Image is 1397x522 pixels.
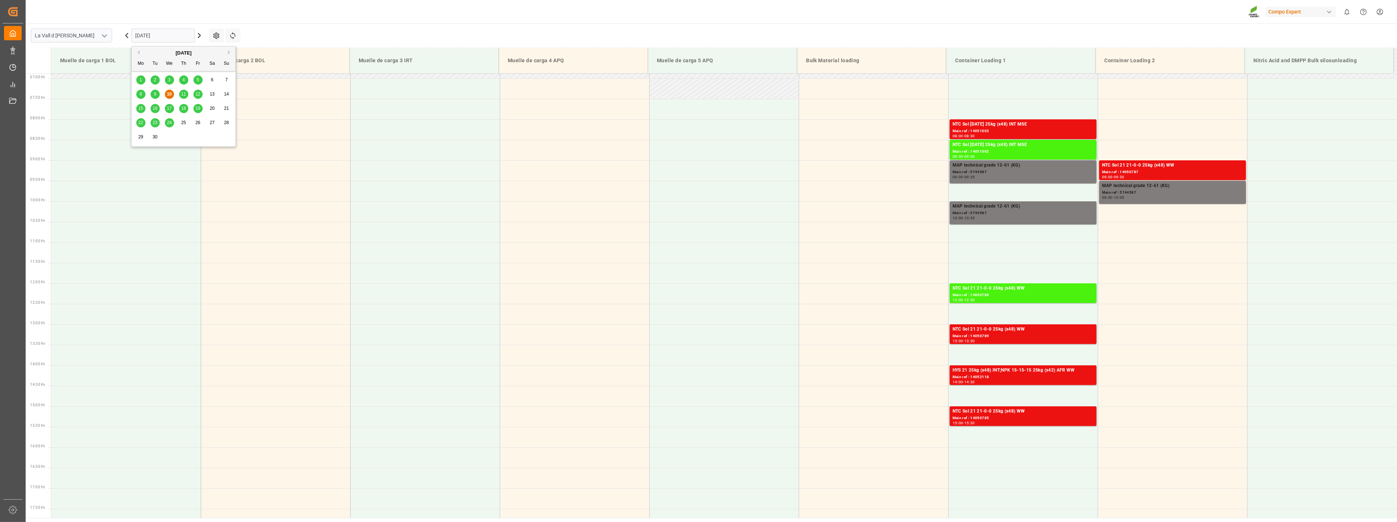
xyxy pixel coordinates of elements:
[140,77,142,82] span: 1
[167,92,171,97] span: 10
[30,260,45,264] span: 11:30 Hr
[136,75,145,85] div: Choose Monday, September 1st, 2025
[953,333,1094,339] div: Main ref : 14050789
[165,75,174,85] div: Choose Wednesday, September 3rd, 2025
[953,380,963,384] div: 14:00
[222,90,231,99] div: Choose Sunday, September 14th, 2025
[179,90,188,99] div: Choose Thursday, September 11th, 2025
[138,106,143,111] span: 15
[208,59,217,68] div: Sa
[208,90,217,99] div: Choose Saturday, September 13th, 2025
[195,106,200,111] span: 19
[964,175,975,179] div: 09:35
[963,298,964,302] div: -
[30,157,45,161] span: 09:00 Hr
[57,54,195,67] div: Muelle de carga 1 BOL
[1102,190,1243,196] div: Main ref : 5744587
[152,134,157,139] span: 30
[165,118,174,127] div: Choose Wednesday, September 24th, 2025
[165,104,174,113] div: Choose Wednesday, September 17th, 2025
[953,128,1094,134] div: Main ref : 14051003
[964,380,975,384] div: 14:30
[1114,175,1124,179] div: 09:30
[654,54,791,67] div: Muelle de carga 5 APQ
[165,90,174,99] div: Choose Wednesday, September 10th, 2025
[1113,196,1114,199] div: -
[963,155,964,158] div: -
[30,383,45,387] span: 14:30 Hr
[136,118,145,127] div: Choose Monday, September 22nd, 2025
[132,49,236,57] div: [DATE]
[953,285,1094,292] div: NTC Sol 21 21-0-0 25kg (x48) WW
[30,362,45,366] span: 14:00 Hr
[953,141,1094,149] div: NTC Sol [DATE] 25kg (x48) INT MSE
[953,175,963,179] div: 09:00
[138,120,143,125] span: 22
[1251,54,1388,67] div: Nitric Acid and DMPP Bulk silosunloading
[211,77,214,82] span: 6
[228,50,232,55] button: Next Month
[963,175,964,179] div: -
[953,162,1094,169] div: MAP technical grade 12-61 (KG)
[30,465,45,469] span: 16:30 Hr
[30,301,45,305] span: 12:30 Hr
[210,106,214,111] span: 20
[953,326,1094,333] div: NTC Sol 21 21-0-0 25kg (x48) WW
[224,92,229,97] span: 14
[963,421,964,425] div: -
[1249,5,1260,18] img: Screenshot%202023-09-29%20at%2010.02.21.png_1712312052.png
[222,118,231,127] div: Choose Sunday, September 28th, 2025
[953,339,963,343] div: 13:00
[140,92,142,97] span: 8
[30,137,45,141] span: 08:30 Hr
[131,29,195,42] input: DD.MM.YYYY
[181,92,186,97] span: 11
[208,118,217,127] div: Choose Saturday, September 27th, 2025
[1265,5,1339,19] button: Compo Expert
[165,59,174,68] div: We
[151,133,160,142] div: Choose Tuesday, September 30th, 2025
[197,77,199,82] span: 5
[151,90,160,99] div: Choose Tuesday, September 9th, 2025
[181,106,186,111] span: 18
[30,342,45,346] span: 13:30 Hr
[953,155,963,158] div: 08:30
[1113,175,1114,179] div: -
[136,90,145,99] div: Choose Monday, September 8th, 2025
[136,133,145,142] div: Choose Monday, September 29th, 2025
[138,134,143,139] span: 29
[152,120,157,125] span: 23
[225,77,228,82] span: 7
[1114,196,1124,199] div: 10:05
[167,106,171,111] span: 17
[136,104,145,113] div: Choose Monday, September 15th, 2025
[30,403,45,407] span: 15:00 Hr
[1102,182,1243,190] div: MAP technical grade 12-61 (KG)
[953,216,963,220] div: 10:00
[30,96,45,100] span: 07:30 Hr
[30,239,45,243] span: 11:00 Hr
[964,134,975,138] div: 08:30
[953,134,963,138] div: 08:00
[1102,175,1113,179] div: 09:00
[952,54,1089,67] div: Container Loading 1
[1102,162,1243,169] div: NTC Sol 21 21-0-0 25kg (x48) WW
[31,29,112,42] input: Type to search/select
[30,321,45,325] span: 13:00 Hr
[179,59,188,68] div: Th
[167,120,171,125] span: 24
[195,92,200,97] span: 12
[154,77,156,82] span: 2
[30,444,45,448] span: 16:00 Hr
[179,104,188,113] div: Choose Thursday, September 18th, 2025
[135,50,140,55] button: Previous Month
[963,216,964,220] div: -
[193,90,203,99] div: Choose Friday, September 12th, 2025
[953,292,1094,298] div: Main ref : 14050788
[953,421,963,425] div: 15:00
[222,59,231,68] div: Su
[208,104,217,113] div: Choose Saturday, September 20th, 2025
[953,169,1094,175] div: Main ref : 5744587
[963,134,964,138] div: -
[224,106,229,111] span: 21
